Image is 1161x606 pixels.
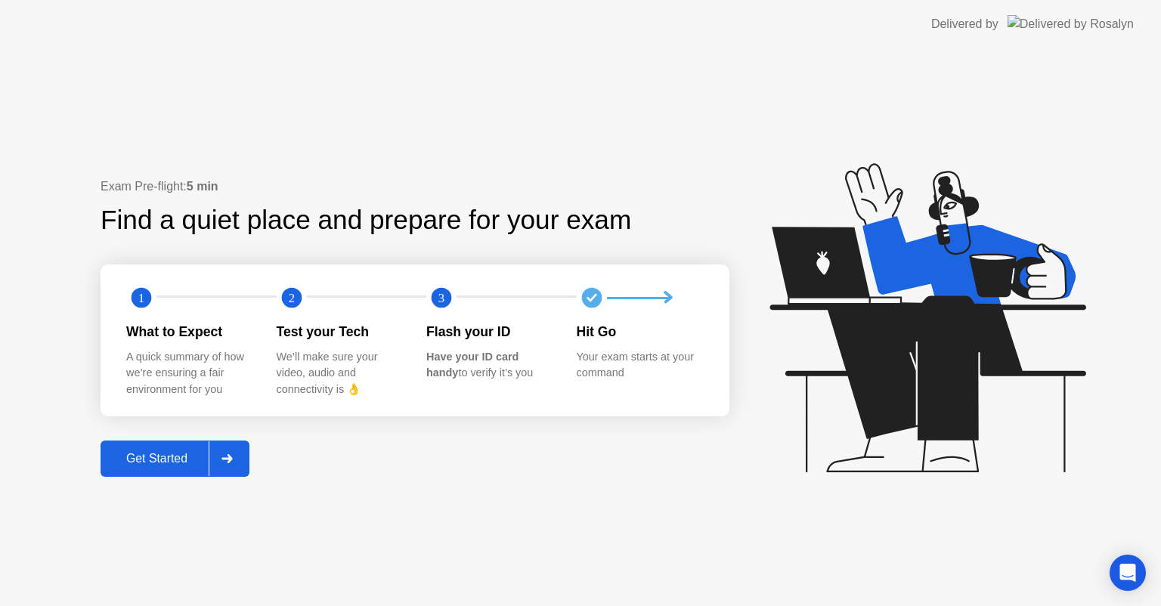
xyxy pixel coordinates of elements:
div: Delivered by [931,15,998,33]
div: Get Started [105,452,209,465]
div: What to Expect [126,322,252,342]
div: Open Intercom Messenger [1110,555,1146,591]
div: Test your Tech [277,322,403,342]
div: Exam Pre-flight: [101,178,729,196]
div: We’ll make sure your video, audio and connectivity is 👌 [277,349,403,398]
text: 2 [288,291,294,305]
img: Delivered by Rosalyn [1008,15,1134,32]
text: 3 [438,291,444,305]
b: Have your ID card handy [426,351,519,379]
div: Hit Go [577,322,703,342]
text: 1 [138,291,144,305]
div: Find a quiet place and prepare for your exam [101,200,633,240]
button: Get Started [101,441,249,477]
b: 5 min [187,180,218,193]
div: Your exam starts at your command [577,349,703,382]
div: to verify it’s you [426,349,553,382]
div: A quick summary of how we’re ensuring a fair environment for you [126,349,252,398]
div: Flash your ID [426,322,553,342]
